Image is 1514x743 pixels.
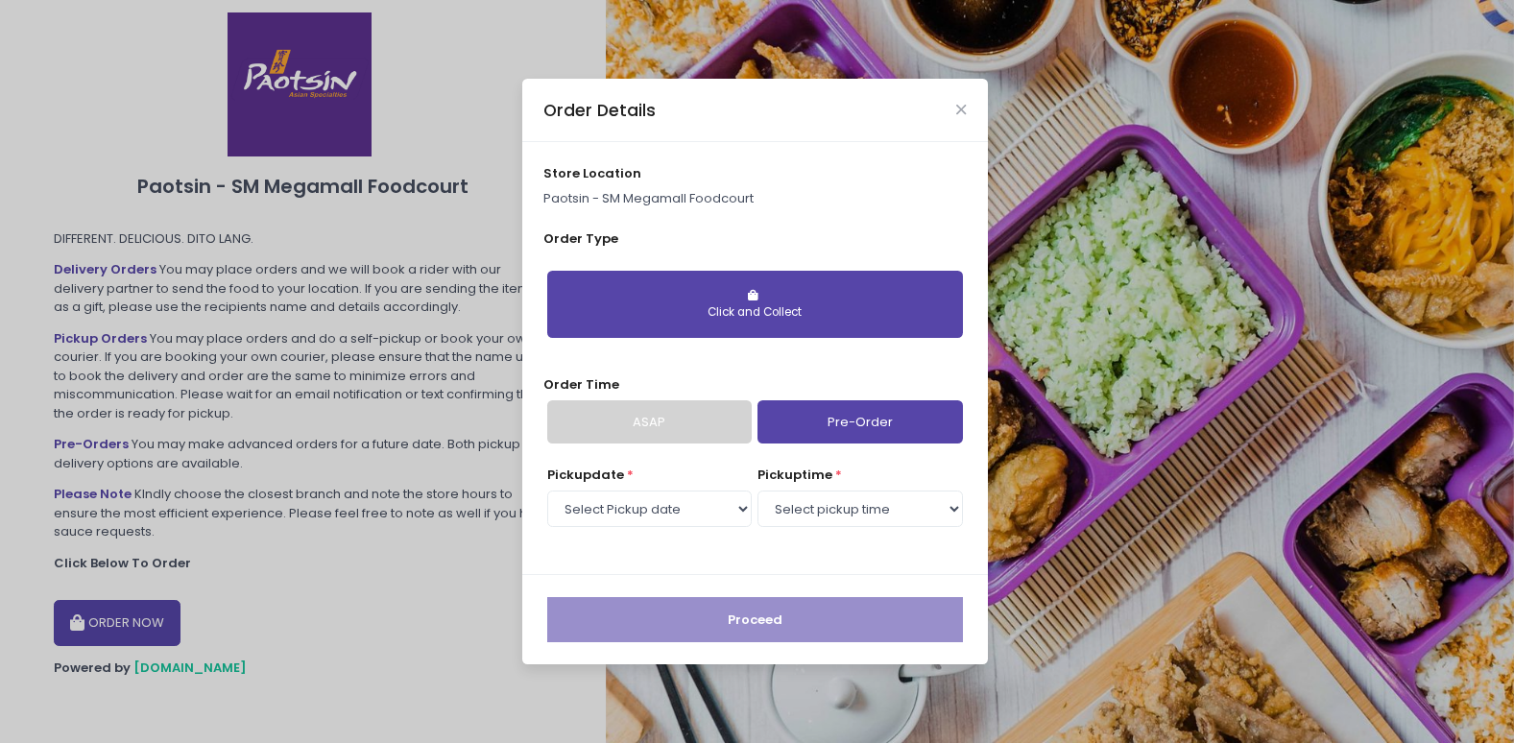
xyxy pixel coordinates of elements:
[561,304,949,322] div: Click and Collect
[757,466,832,484] span: pickup time
[547,466,624,484] span: Pickup date
[543,164,641,182] span: store location
[956,105,966,114] button: Close
[547,597,963,643] button: Proceed
[547,400,752,444] a: ASAP
[543,229,618,248] span: Order Type
[543,189,966,208] p: Paotsin - SM Megamall Foodcourt
[543,375,619,394] span: Order Time
[757,400,962,444] a: Pre-Order
[547,271,963,338] button: Click and Collect
[543,98,656,123] div: Order Details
